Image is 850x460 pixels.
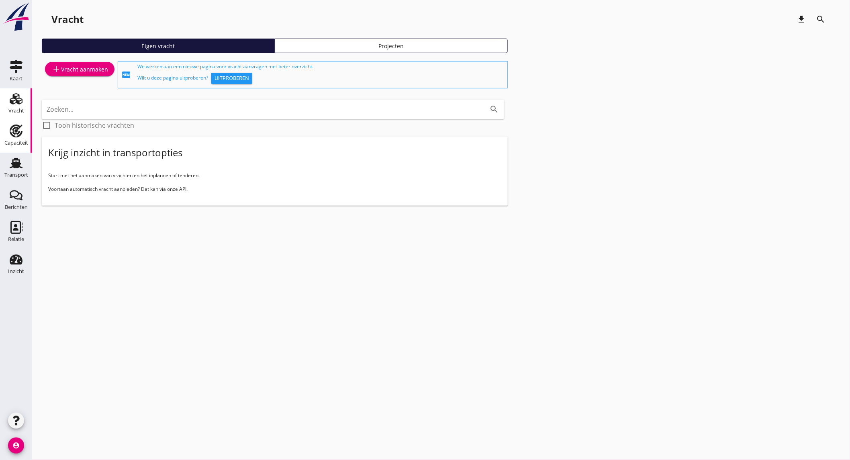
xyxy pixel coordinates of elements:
[47,103,477,116] input: Zoeken...
[42,39,275,53] a: Eigen vracht
[121,70,131,80] i: fiber_new
[275,39,508,53] a: Projecten
[278,42,504,50] div: Projecten
[51,64,61,74] i: add
[48,146,182,159] div: Krijg inzicht in transportopties
[211,73,252,84] button: Uitproberen
[816,14,826,24] i: search
[45,42,271,50] div: Eigen vracht
[8,108,24,113] div: Vracht
[55,121,134,129] label: Toon historische vrachten
[2,2,31,32] img: logo-small.a267ee39.svg
[48,186,501,193] p: Voortaan automatisch vracht aanbieden? Dat kan via onze API.
[4,140,28,145] div: Capaciteit
[137,63,504,86] div: We werken aan een nieuwe pagina voor vracht aanvragen met beter overzicht. Wilt u deze pagina uit...
[51,13,84,26] div: Vracht
[490,104,499,114] i: search
[10,76,22,81] div: Kaart
[8,269,24,274] div: Inzicht
[45,62,114,76] a: Vracht aanmaken
[215,74,249,82] div: Uitproberen
[8,438,24,454] i: account_circle
[51,64,108,74] div: Vracht aanmaken
[48,172,501,179] p: Start met het aanmaken van vrachten en het inplannen of tenderen.
[4,172,28,178] div: Transport
[797,14,807,24] i: download
[8,237,24,242] div: Relatie
[5,204,28,210] div: Berichten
